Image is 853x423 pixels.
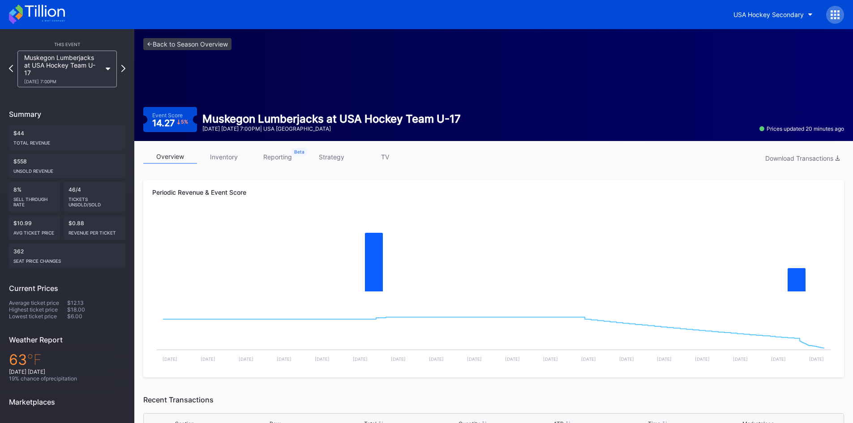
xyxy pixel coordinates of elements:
button: USA Hockey Secondary [727,6,819,23]
div: Summary [9,110,125,119]
div: $12.13 [67,299,125,306]
text: [DATE] [733,356,748,362]
div: $558 [9,154,125,178]
text: [DATE] [505,356,520,362]
div: 14.27 [152,119,189,128]
div: 46/4 [64,182,126,212]
div: Marketplaces [9,397,125,406]
div: Current Prices [9,284,125,293]
text: [DATE] [771,356,786,362]
div: Weather Report [9,335,125,344]
div: [DATE] 7:00PM [24,79,101,84]
text: [DATE] [391,356,406,362]
text: [DATE] [315,356,330,362]
div: $0.88 [64,215,126,240]
div: Muskegon Lumberjacks at USA Hockey Team U-17 [202,112,461,125]
div: Download Transactions [765,154,840,162]
svg: Chart title [152,301,835,368]
div: 63 [9,351,125,368]
div: Recent Transactions [143,395,844,404]
div: [DATE] [DATE] [9,368,125,375]
div: $6.00 [67,313,125,320]
text: [DATE] [657,356,672,362]
text: [DATE] [467,356,482,362]
div: seat price changes [13,255,121,264]
div: Avg ticket price [13,226,56,235]
a: reporting [251,150,304,164]
a: overview [143,150,197,164]
a: inventory [197,150,251,164]
div: Highest ticket price [9,306,67,313]
div: Average ticket price [9,299,67,306]
div: Periodic Revenue & Event Score [152,188,835,196]
text: [DATE] [581,356,596,362]
text: [DATE] [429,356,444,362]
text: [DATE] [201,356,215,362]
div: Prices updated 20 minutes ago [759,125,844,132]
div: $10.99 [9,215,60,240]
svg: Chart title [152,212,835,301]
div: Tickets Unsold/Sold [69,193,121,207]
text: [DATE] [239,356,253,362]
text: [DATE] [277,356,291,362]
text: [DATE] [695,356,710,362]
text: [DATE] [353,356,368,362]
div: 5 % [181,120,188,124]
text: [DATE] [619,356,634,362]
a: TV [358,150,412,164]
div: USA Hockey Secondary [733,11,804,18]
div: Sell Through Rate [13,193,56,207]
div: 362 [9,244,125,268]
div: [DATE] [DATE] 7:00PM | USA [GEOGRAPHIC_DATA] [202,125,461,132]
div: Muskegon Lumberjacks at USA Hockey Team U-17 [24,54,101,84]
div: $18.00 [67,306,125,313]
a: strategy [304,150,358,164]
div: Unsold Revenue [13,165,121,174]
button: Download Transactions [761,152,844,164]
div: 19 % chance of precipitation [9,375,125,382]
text: [DATE] [163,356,177,362]
div: Event Score [152,112,183,119]
span: ℉ [27,351,42,368]
div: This Event [9,42,125,47]
div: 8% [9,182,60,212]
text: [DATE] [809,356,824,362]
a: <-Back to Season Overview [143,38,231,50]
div: Lowest ticket price [9,313,67,320]
text: [DATE] [543,356,558,362]
div: Revenue per ticket [69,226,121,235]
div: Total Revenue [13,137,121,145]
div: $44 [9,125,125,150]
